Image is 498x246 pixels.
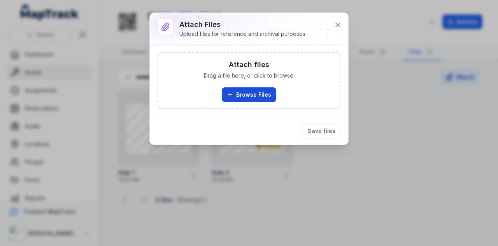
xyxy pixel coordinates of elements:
[303,124,340,138] button: Save files
[204,72,295,80] span: Drag a file here, or click to browse.
[229,59,269,70] h3: Attach files
[179,30,307,38] div: Upload files for reference and archival purposes.
[222,87,276,102] button: Browse Files
[179,19,307,30] h3: Attach Files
